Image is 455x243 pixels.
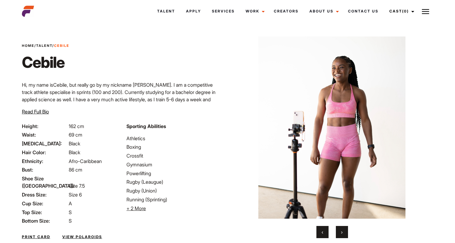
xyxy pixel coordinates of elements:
span: / / [22,43,69,48]
span: Black [69,141,80,147]
span: Dress Size: [22,191,67,198]
li: Running (Sprinting) [126,196,224,203]
span: [MEDICAL_DATA]: [22,140,67,147]
img: IMG_1748 [242,36,422,219]
span: 86 cm [69,167,82,173]
li: Rugby (Leaugue) [126,178,224,186]
span: Cup Size: [22,200,67,207]
span: Bust: [22,166,67,173]
span: Previous [322,229,323,235]
li: Rugby (Union) [126,187,224,194]
li: Powerlifting [126,170,224,177]
span: (0) [402,9,409,13]
span: Next [341,229,343,235]
strong: Cebile [54,43,69,48]
span: S [69,209,72,215]
span: 162 cm [69,123,84,129]
a: Work [240,3,268,19]
li: Gymnasium [126,161,224,168]
span: Size 6 [69,192,82,198]
a: About Us [304,3,343,19]
span: S [69,218,72,224]
a: View Polaroids [62,234,102,240]
button: Read Full Bio [22,108,49,115]
a: Talent [152,3,181,19]
a: Contact Us [343,3,384,19]
span: Cebile [53,82,67,88]
span: Height: [22,123,67,130]
span: Shoe Size ([GEOGRAPHIC_DATA]): [22,175,67,189]
span: Hair Color: [22,149,67,156]
span: Size 7.5 [69,183,85,189]
span: Black [69,149,80,155]
span: A [69,200,72,207]
li: Athletics [126,135,224,142]
span: Ethnicity: [22,158,67,165]
img: cropped-aefm-brand-fav-22-square.png [22,5,34,17]
a: Services [206,3,240,19]
span: 69 cm [69,132,82,138]
li: Boxing [126,143,224,151]
a: Creators [268,3,304,19]
h1: Cebile [22,53,69,71]
span: + 2 More [126,205,146,211]
a: Talent [36,43,52,48]
span: Top Size: [22,209,67,216]
a: Apply [181,3,206,19]
li: Crossfit [126,152,224,159]
a: Home [22,43,34,48]
img: Burger icon [422,8,429,15]
span: Afro-Caribbean [69,158,102,164]
a: Print Card [22,234,50,240]
p: Hi, my name is , but really go by my nickname [PERSON_NAME]. I am a competitive track athlete spe... [22,81,224,132]
strong: Sporting Abilities [126,123,166,129]
span: Bottom Size: [22,217,67,224]
a: Cast(0) [384,3,418,19]
span: Waist: [22,131,67,138]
